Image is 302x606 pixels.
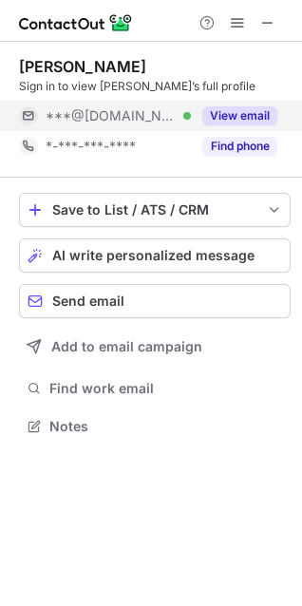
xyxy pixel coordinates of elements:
button: AI write personalized message [19,238,291,273]
button: Reveal Button [202,137,277,156]
button: Send email [19,284,291,318]
button: Add to email campaign [19,330,291,364]
div: [PERSON_NAME] [19,57,146,76]
button: Notes [19,413,291,440]
div: Save to List / ATS / CRM [52,202,257,218]
span: Find work email [49,380,283,397]
span: ***@[DOMAIN_NAME] [46,107,177,124]
span: Send email [52,294,124,309]
img: ContactOut v5.3.10 [19,11,133,34]
button: save-profile-one-click [19,193,291,227]
button: Find work email [19,375,291,402]
button: Reveal Button [202,106,277,125]
span: AI write personalized message [52,248,255,263]
span: Notes [49,418,283,435]
span: Add to email campaign [51,339,202,354]
div: Sign in to view [PERSON_NAME]’s full profile [19,78,291,95]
